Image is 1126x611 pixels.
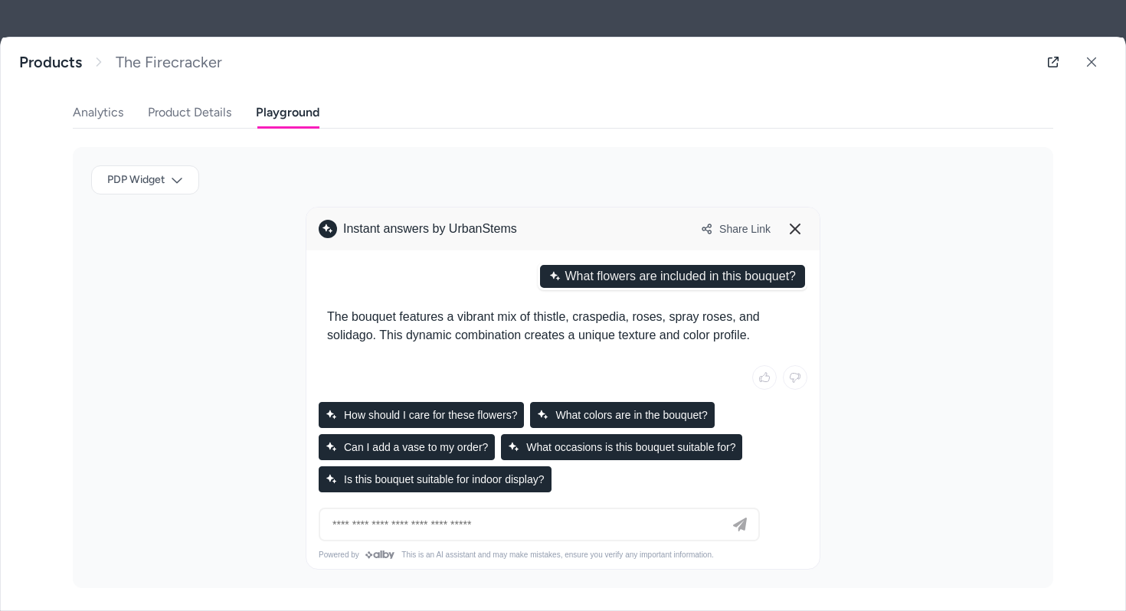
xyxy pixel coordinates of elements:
button: PDP Widget [91,165,199,194]
a: Products [19,53,82,72]
button: Playground [256,97,319,128]
nav: breadcrumb [19,53,222,72]
button: Product Details [148,97,231,128]
span: PDP Widget [107,172,165,188]
button: Analytics [73,97,123,128]
span: The Firecracker [116,53,222,72]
